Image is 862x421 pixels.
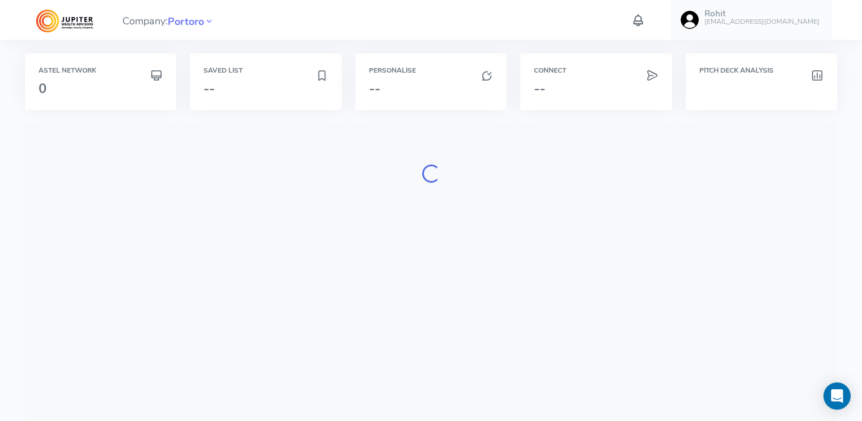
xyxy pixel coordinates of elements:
[699,67,823,74] h6: Pitch Deck Analysis
[39,79,46,98] span: 0
[704,18,819,26] h6: [EMAIL_ADDRESS][DOMAIN_NAME]
[203,67,328,74] h6: Saved List
[203,79,215,98] span: --
[681,11,699,29] img: user-image
[534,81,658,96] h3: --
[39,67,163,74] h6: Astel Network
[369,81,493,96] h3: --
[534,67,658,74] h6: Connect
[122,10,214,30] span: Company:
[168,14,204,28] a: Portoro
[704,9,819,19] h5: Rohit
[369,67,493,74] h6: Personalise
[823,382,851,410] div: Open Intercom Messenger
[168,14,204,30] span: Portoro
